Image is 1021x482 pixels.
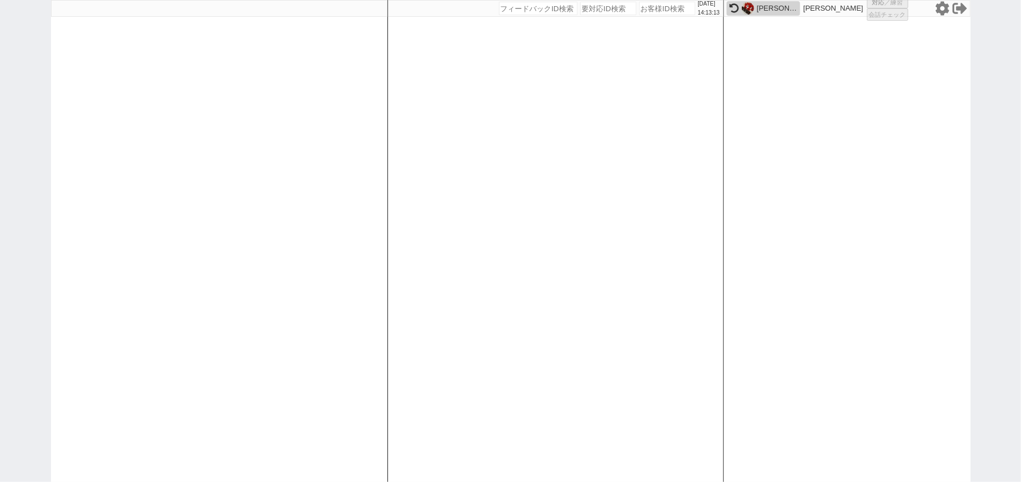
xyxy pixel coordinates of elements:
p: 14:13:13 [698,8,720,17]
div: [PERSON_NAME] [757,4,797,13]
p: [PERSON_NAME] [803,4,863,13]
button: 会話チェック [867,8,908,21]
span: 会話チェック [869,11,906,19]
img: 0hHAHRoNraF25lKwauAZRpERV7FARGWk58HhoKDwN7GldfTFYxSx0MWAJ7QFkKTwJtHkRRX1QsTg1pOGAIe33rWmIbSVlcH1Y... [742,2,754,15]
input: フィードバックID検索 [499,2,578,15]
input: お客様ID検索 [639,2,695,15]
input: 要対応ID検索 [580,2,636,15]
